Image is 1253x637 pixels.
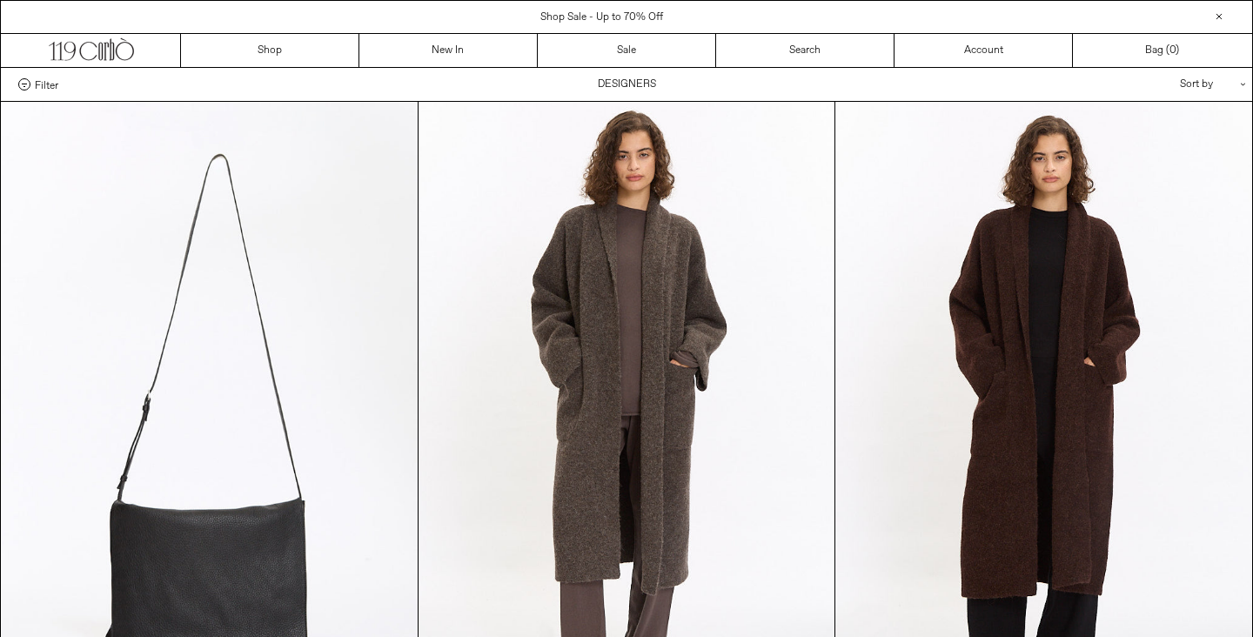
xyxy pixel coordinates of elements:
div: Sort by [1078,68,1235,101]
a: New In [359,34,538,67]
a: Bag () [1073,34,1251,67]
a: Search [716,34,895,67]
span: 0 [1169,44,1176,57]
a: Sale [538,34,716,67]
a: Account [895,34,1073,67]
span: ) [1169,43,1179,58]
a: Shop [181,34,359,67]
a: Shop Sale - Up to 70% Off [540,10,663,24]
span: Filter [35,78,58,91]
